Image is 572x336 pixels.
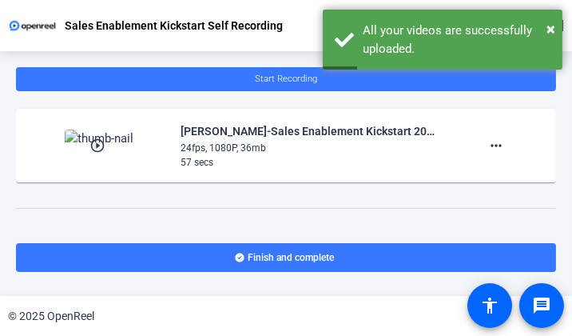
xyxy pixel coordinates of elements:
[255,74,317,84] span: Start Recording
[8,308,94,325] div: © 2025 OpenReel
[16,67,556,91] button: Start Recording
[546,17,555,41] button: Close
[89,138,109,154] mat-icon: play_circle_outline
[480,296,499,315] mat-icon: accessibility
[181,122,438,141] div: [PERSON_NAME]-Sales Enablement Kickstart 2025-Sales Enablement Kickstart Self Recording-176055569...
[363,22,550,58] div: All your videos are successfully uploaded.
[65,16,283,35] p: Sales Enablement Kickstart Self Recording
[65,130,133,162] img: thumb-nail
[532,296,551,315] mat-icon: message
[487,136,506,155] mat-icon: more_horiz
[181,141,438,155] div: 24fps, 1080P, 36mb
[248,251,335,264] span: Finish and complete
[546,19,555,38] span: ×
[16,243,556,272] button: Finish and complete
[8,18,57,34] img: OpenReel logo
[181,155,438,170] div: 57 secs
